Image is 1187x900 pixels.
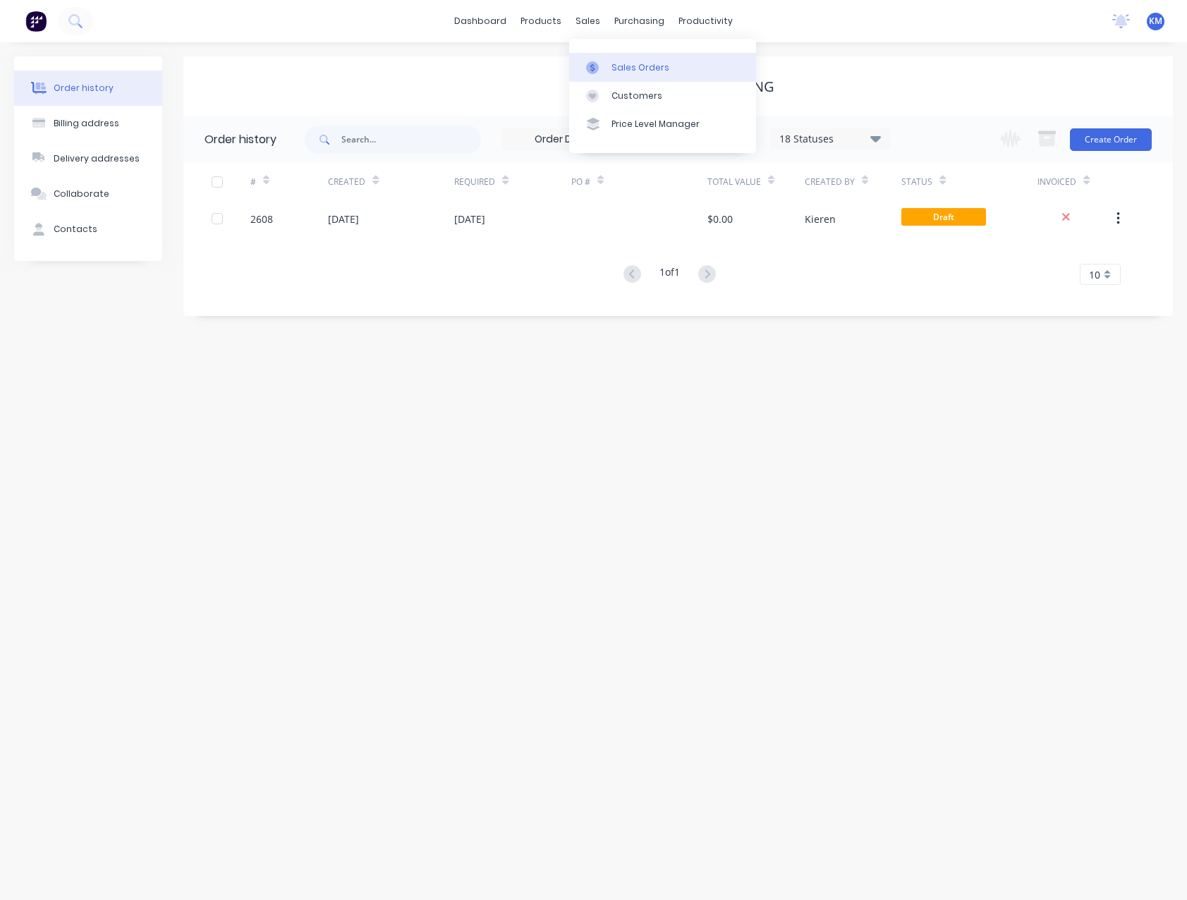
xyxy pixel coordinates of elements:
[901,162,1037,201] div: Status
[14,141,162,176] button: Delivery addresses
[454,176,495,188] div: Required
[707,176,761,188] div: Total Value
[707,162,805,201] div: Total Value
[1037,176,1076,188] div: Invoiced
[1037,162,1115,201] div: Invoiced
[805,176,855,188] div: Created By
[611,118,700,130] div: Price Level Manager
[341,126,481,154] input: Search...
[568,11,607,32] div: sales
[569,53,756,81] a: Sales Orders
[328,176,365,188] div: Created
[659,264,680,285] div: 1 of 1
[1149,15,1162,28] span: KM
[707,212,733,226] div: $0.00
[54,188,109,200] div: Collaborate
[14,176,162,212] button: Collaborate
[569,82,756,110] a: Customers
[250,176,256,188] div: #
[569,110,756,138] a: Price Level Manager
[805,162,902,201] div: Created By
[1089,267,1100,282] span: 10
[901,208,986,226] span: Draft
[771,131,889,147] div: 18 Statuses
[14,71,162,106] button: Order history
[611,90,662,102] div: Customers
[671,11,740,32] div: productivity
[205,131,276,148] div: Order history
[54,82,114,95] div: Order history
[447,11,513,32] a: dashboard
[14,106,162,141] button: Billing address
[513,11,568,32] div: products
[503,129,621,150] input: Order Date
[805,212,836,226] div: Kieren
[54,223,97,236] div: Contacts
[607,11,671,32] div: purchasing
[54,117,119,130] div: Billing address
[454,212,485,226] div: [DATE]
[328,212,359,226] div: [DATE]
[611,61,669,74] div: Sales Orders
[901,176,932,188] div: Status
[250,162,328,201] div: #
[571,162,707,201] div: PO #
[454,162,571,201] div: Required
[1070,128,1152,151] button: Create Order
[571,176,590,188] div: PO #
[14,212,162,247] button: Contacts
[328,162,454,201] div: Created
[250,212,273,226] div: 2608
[25,11,47,32] img: Factory
[54,152,140,165] div: Delivery addresses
